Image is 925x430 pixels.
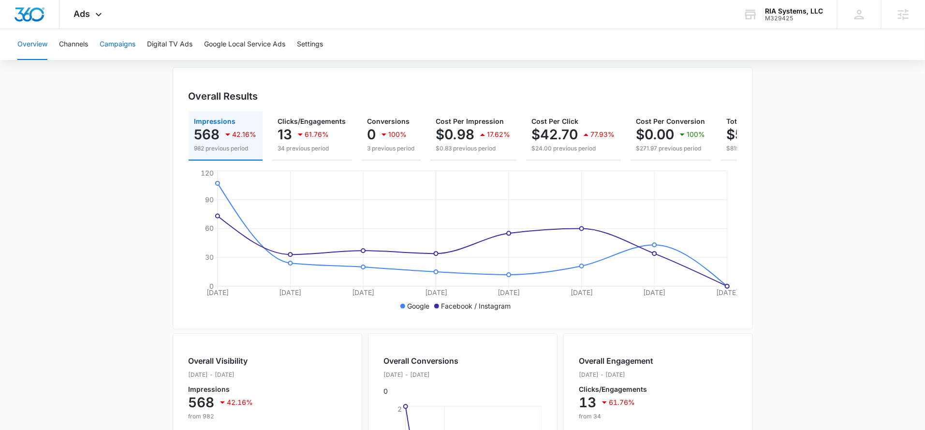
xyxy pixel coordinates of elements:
tspan: [DATE] [643,288,665,297]
div: 0 [384,355,459,396]
p: Clicks/Engagements [579,386,654,393]
tspan: 120 [200,169,213,178]
p: $0.83 previous period [436,144,511,153]
p: [DATE] - [DATE] [384,371,459,379]
p: from 982 [189,412,253,421]
p: 34 previous period [278,144,346,153]
p: 17.62% [487,131,511,138]
h2: Overall Visibility [189,355,253,367]
tspan: [DATE] [206,288,228,297]
p: $0.00 [636,127,675,142]
h3: Overall Results [189,89,258,104]
div: account id [765,15,823,22]
div: account name [765,7,823,15]
span: Cost Per Impression [436,117,504,125]
p: 568 [189,395,215,410]
tspan: 90 [205,195,213,204]
p: $0.98 [436,127,475,142]
tspan: [DATE] [570,288,592,297]
span: Total Spend [727,117,766,125]
p: Facebook / Instagram [441,301,511,311]
span: Cost Per Click [532,117,579,125]
p: $815.92 previous period [727,144,814,153]
button: Digital TV Ads [147,29,192,60]
tspan: [DATE] [498,288,520,297]
p: $555.10 [727,127,778,142]
p: 982 previous period [194,144,257,153]
p: Impressions [189,386,253,393]
span: Impressions [194,117,236,125]
tspan: 30 [205,253,213,261]
p: $271.97 previous period [636,144,705,153]
tspan: 60 [205,224,213,232]
button: Overview [17,29,47,60]
p: 61.76% [609,399,635,406]
tspan: 0 [209,282,213,290]
tspan: [DATE] [352,288,374,297]
p: 0 [367,127,376,142]
p: [DATE] - [DATE] [189,371,253,379]
p: 100% [687,131,705,138]
h2: Overall Engagement [579,355,654,367]
p: 42.16% [233,131,257,138]
span: Clicks/Engagements [278,117,346,125]
tspan: 2 [397,405,401,413]
p: 77.93% [591,131,615,138]
p: 13 [579,395,597,410]
p: 3 previous period [367,144,415,153]
tspan: [DATE] [425,288,447,297]
span: Conversions [367,117,410,125]
tspan: [DATE] [716,288,738,297]
p: 42.16% [227,399,253,406]
p: 568 [194,127,220,142]
p: 61.76% [305,131,329,138]
h2: Overall Conversions [384,355,459,367]
button: Settings [297,29,323,60]
button: Channels [59,29,88,60]
p: Google [407,301,429,311]
button: Google Local Service Ads [204,29,285,60]
tspan: [DATE] [279,288,301,297]
span: Cost Per Conversion [636,117,705,125]
p: $24.00 previous period [532,144,615,153]
p: 100% [389,131,407,138]
p: from 34 [579,412,654,421]
span: Ads [74,9,90,19]
p: 13 [278,127,293,142]
p: [DATE] - [DATE] [579,371,654,379]
button: Campaigns [100,29,135,60]
p: $42.70 [532,127,578,142]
